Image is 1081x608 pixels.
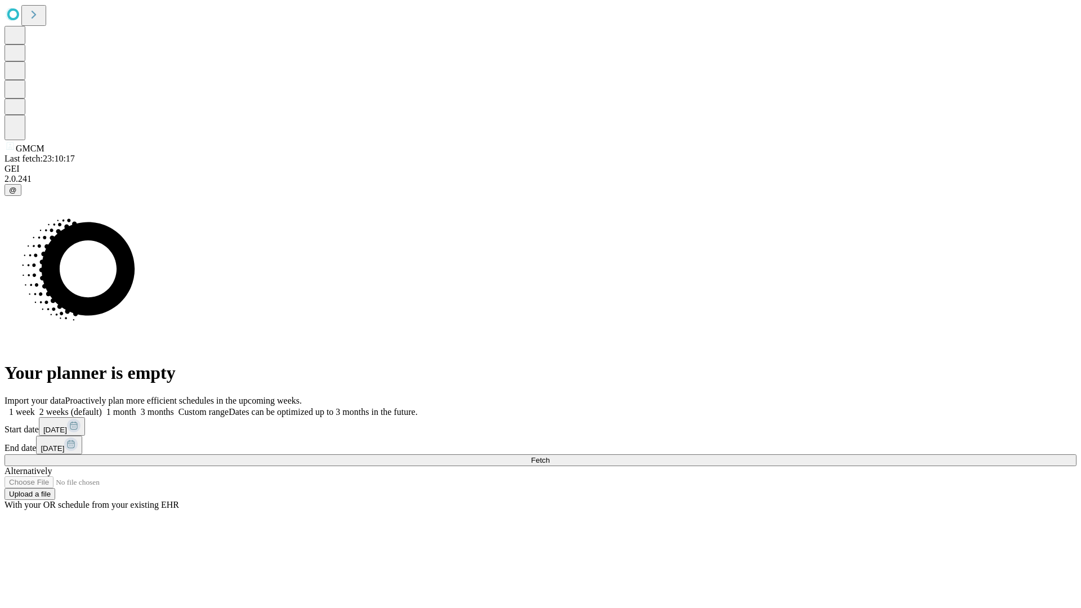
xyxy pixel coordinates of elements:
[5,184,21,196] button: @
[5,363,1076,383] h1: Your planner is empty
[5,454,1076,466] button: Fetch
[16,144,44,153] span: GMCM
[5,396,65,405] span: Import your data
[106,407,136,417] span: 1 month
[41,444,64,453] span: [DATE]
[5,417,1076,436] div: Start date
[9,407,35,417] span: 1 week
[9,186,17,194] span: @
[5,500,179,509] span: With your OR schedule from your existing EHR
[531,456,550,464] span: Fetch
[5,436,1076,454] div: End date
[65,396,302,405] span: Proactively plan more efficient schedules in the upcoming weeks.
[5,466,52,476] span: Alternatively
[5,154,75,163] span: Last fetch: 23:10:17
[39,407,102,417] span: 2 weeks (default)
[5,174,1076,184] div: 2.0.241
[141,407,174,417] span: 3 months
[5,164,1076,174] div: GEI
[36,436,82,454] button: [DATE]
[39,417,85,436] button: [DATE]
[43,426,67,434] span: [DATE]
[5,488,55,500] button: Upload a file
[178,407,229,417] span: Custom range
[229,407,417,417] span: Dates can be optimized up to 3 months in the future.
